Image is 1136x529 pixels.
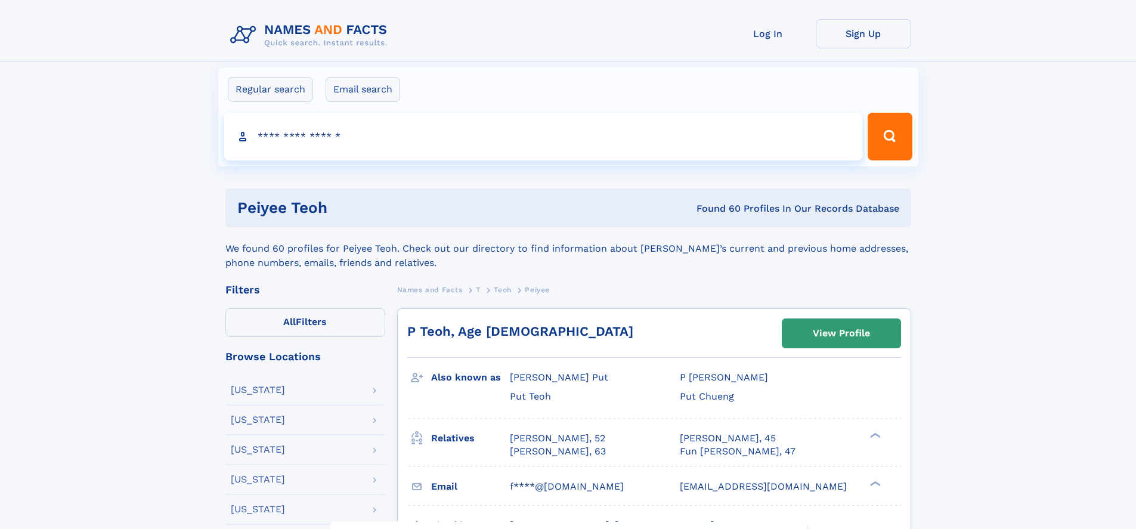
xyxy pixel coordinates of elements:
div: Found 60 Profiles In Our Records Database [512,202,899,215]
span: [PERSON_NAME] Put [510,372,608,383]
h1: peiyee teoh [237,200,512,215]
a: Sign Up [816,19,911,48]
div: [US_STATE] [231,445,285,454]
input: search input [224,113,863,160]
label: Filters [225,308,385,337]
a: View Profile [782,319,900,348]
div: [US_STATE] [231,385,285,395]
a: Fun [PERSON_NAME], 47 [680,445,795,458]
a: [PERSON_NAME], 45 [680,432,776,445]
div: Filters [225,284,385,295]
div: View Profile [813,320,870,347]
label: Regular search [228,77,313,102]
h3: Email [431,477,510,497]
a: P Teoh, Age [DEMOGRAPHIC_DATA] [407,324,633,339]
label: Email search [326,77,400,102]
div: [US_STATE] [231,505,285,514]
a: T [476,282,481,297]
span: Put Teoh [510,391,551,402]
span: Peiyee [525,286,550,294]
button: Search Button [868,113,912,160]
div: [US_STATE] [231,475,285,484]
span: P [PERSON_NAME] [680,372,768,383]
span: [EMAIL_ADDRESS][DOMAIN_NAME] [680,481,847,492]
div: We found 60 profiles for Peiyee Teoh. Check out our directory to find information about [PERSON_N... [225,227,911,270]
a: [PERSON_NAME], 63 [510,445,606,458]
a: Teoh [494,282,511,297]
div: Browse Locations [225,351,385,362]
a: Names and Facts [397,282,463,297]
span: Put Chueng [680,391,734,402]
div: ❯ [867,431,881,439]
a: Log In [720,19,816,48]
a: [PERSON_NAME], 52 [510,432,605,445]
span: Teoh [494,286,511,294]
h3: Also known as [431,367,510,388]
span: T [476,286,481,294]
img: Logo Names and Facts [225,19,397,51]
div: [US_STATE] [231,415,285,425]
h3: Relatives [431,428,510,448]
span: All [283,316,296,327]
div: ❯ [867,479,881,487]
